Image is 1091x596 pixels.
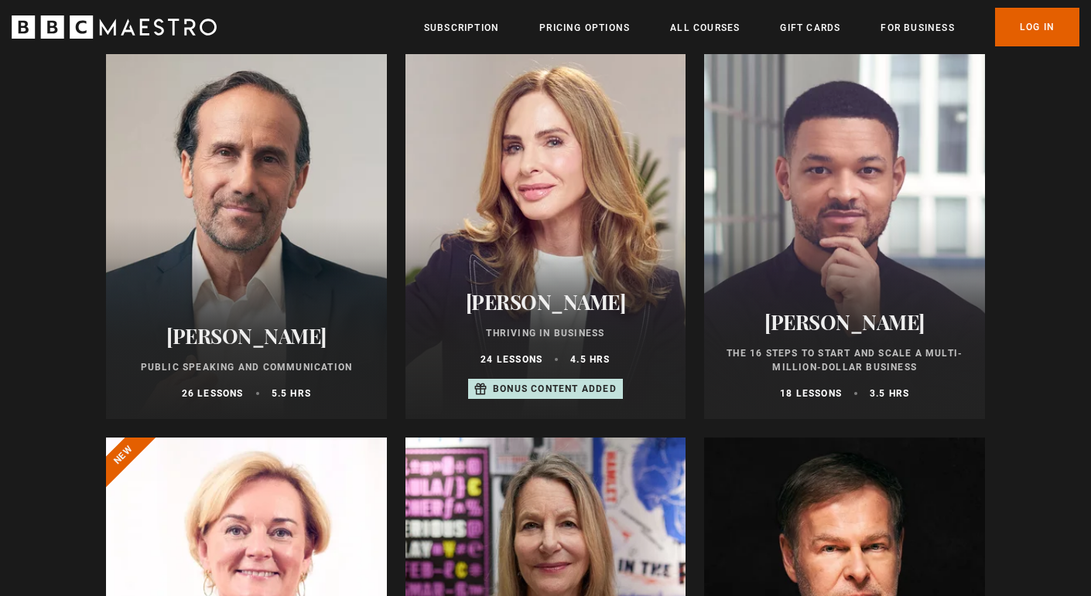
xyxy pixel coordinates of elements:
p: The 16 Steps to Start and Scale a Multi-Million-Dollar Business [723,346,966,374]
p: 18 lessons [780,387,842,400]
h2: [PERSON_NAME] [723,310,966,334]
svg: BBC Maestro [12,15,217,39]
p: Bonus content added [493,382,617,396]
p: 24 lessons [481,352,542,366]
h2: [PERSON_NAME] [424,290,668,314]
a: All Courses [670,20,740,36]
p: Public Speaking and Communication [125,360,368,374]
a: Log In [995,8,1079,46]
p: 5.5 hrs [272,387,311,400]
a: [PERSON_NAME] Thriving in Business 24 lessons 4.5 hrs Bonus content added [405,48,686,419]
p: 4.5 hrs [570,352,610,366]
p: Thriving in Business [424,326,668,340]
a: Subscription [424,20,499,36]
a: Pricing Options [539,20,630,36]
p: 3.5 hrs [870,387,909,400]
h2: [PERSON_NAME] [125,324,368,348]
a: For business [881,20,954,36]
a: [PERSON_NAME] Public Speaking and Communication 26 lessons 5.5 hrs [106,48,387,419]
p: 26 lessons [182,387,244,400]
nav: Primary [424,8,1079,46]
a: Gift Cards [780,20,840,36]
a: [PERSON_NAME] The 16 Steps to Start and Scale a Multi-Million-Dollar Business 18 lessons 3.5 hrs [704,48,985,419]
